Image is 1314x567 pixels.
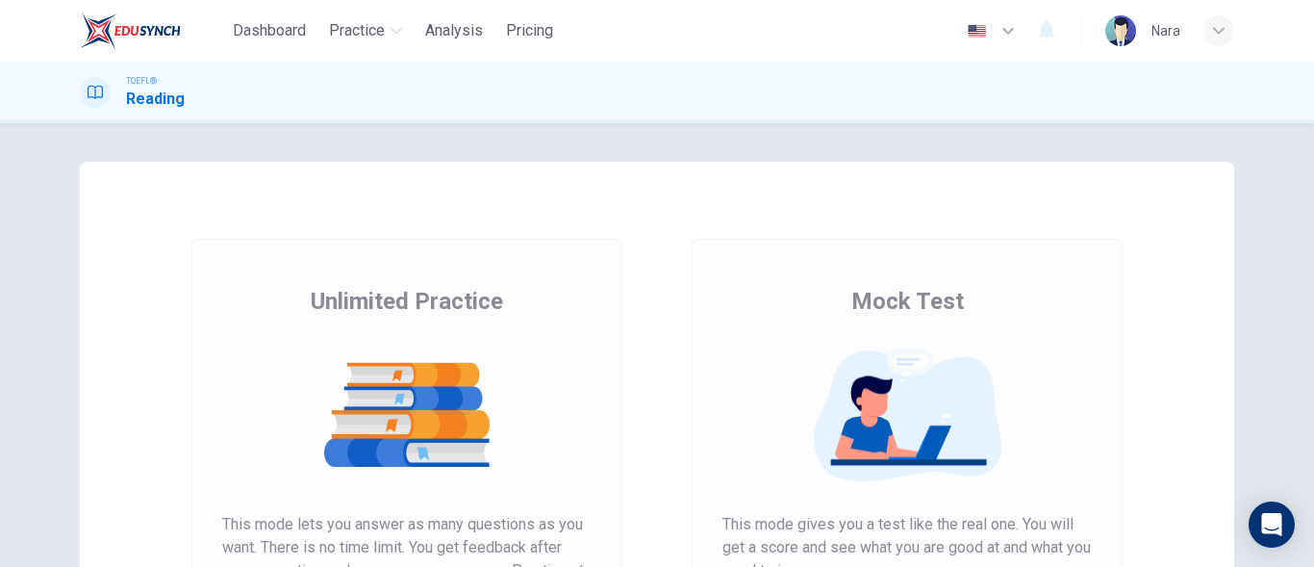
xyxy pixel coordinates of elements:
[225,13,314,48] button: Dashboard
[1105,15,1136,46] img: Profile picture
[311,286,503,317] span: Unlimited Practice
[1249,502,1295,548] div: Open Intercom Messenger
[498,13,561,48] button: Pricing
[417,13,491,48] button: Analysis
[506,19,553,42] span: Pricing
[126,74,157,88] span: TOEFL®
[329,19,385,42] span: Practice
[321,13,410,48] button: Practice
[233,19,306,42] span: Dashboard
[126,88,185,111] h1: Reading
[425,19,483,42] span: Analysis
[80,12,181,50] img: EduSynch logo
[80,12,225,50] a: EduSynch logo
[965,24,989,39] img: en
[851,286,964,317] span: Mock Test
[1151,19,1180,42] div: ์Nara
